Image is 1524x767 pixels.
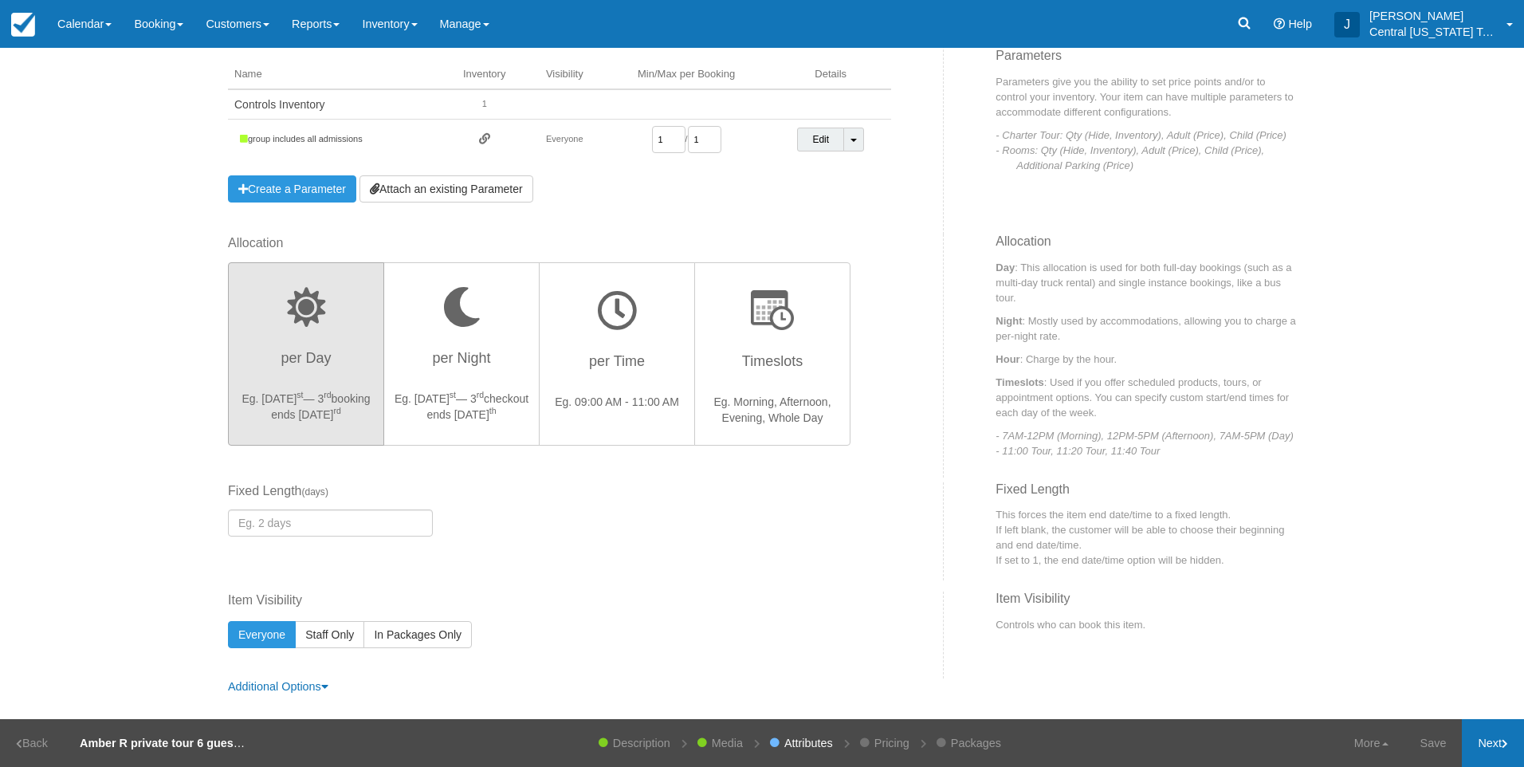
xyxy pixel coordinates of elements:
[1016,143,1296,173] p: - Rooms: Qty (Hide, Inventory), Adult (Price), Child (Price), Additional Parking (Price)
[866,719,917,767] a: Pricing
[80,737,285,749] strong: Amber R private tour 6 guests [DATE]
[943,719,1009,767] a: Packages
[1462,719,1524,767] a: Next
[996,353,1019,365] strong: Hour
[605,719,678,767] a: Description
[996,313,1296,344] p: : Mostly used by accommodations, allowing you to charge a per-night rate.
[363,621,472,648] button: In Packages Only
[11,13,35,37] img: checkfront-main-nav-mini-logo.png
[996,260,1296,305] p: : This allocation is used for both full-day bookings (such as a multi-day truck rental) and singl...
[996,376,1043,388] strong: Timeslots
[228,175,356,203] a: Create a Parameter
[704,719,751,767] a: Media
[527,61,603,89] th: Visibility
[1369,24,1497,40] p: Central [US_STATE] Tours
[996,375,1296,420] p: : Used if you offer scheduled products, tours, or appointment options. You can specify custom sta...
[442,61,527,89] th: Inventory
[333,406,340,415] sup: rd
[705,394,840,426] p: Eg. Morning, Afternoon, Evening, Whole Day
[996,234,1296,260] h3: Allocation
[482,99,487,108] span: 1
[688,126,721,153] input: MAX
[1016,443,1296,458] p: - 11:00 Tour, 11:20 Tour, 11:40 Tour
[1274,18,1285,29] i: Help
[549,394,685,410] p: Eg. 09:00 AM - 11:00 AM
[228,89,442,120] td: Controls Inventory
[1404,719,1463,767] a: Save
[477,390,484,399] sup: rd
[996,592,1296,617] h3: Item Visibility
[305,628,354,641] span: Staff Only
[996,352,1296,367] p: : Charge by the hour.
[295,621,364,648] button: Staff Only
[1016,428,1296,443] p: - 7AM-12PM (Morning), 12PM-5PM (Afternoon), 7AM-5PM (Day)
[324,390,331,399] sup: rd
[996,262,1015,273] strong: Day
[228,509,433,537] input: Eg. 2 days
[489,406,497,415] sup: th
[996,507,1296,568] p: This forces the item end date/time to a fixed length. If left blank, the customer will be able to...
[776,719,841,767] a: Attributes
[539,262,695,446] button: per Time Eg. 09:00 AM - 11:00 AM
[1016,128,1296,143] p: - Charter Tour: Qty (Hide, Inventory), Adult (Price), Child (Price)
[603,120,770,160] td: /
[228,262,384,446] button: per Day Eg. [DATE]st— 3rdbooking ends [DATE]rd
[770,61,891,89] th: Details
[1369,8,1497,24] p: [PERSON_NAME]
[996,315,1022,327] strong: Night
[238,391,374,423] p: Eg. [DATE] — 3 booking ends [DATE]
[527,120,603,160] td: Everyone
[238,628,285,641] span: Everyone
[694,262,850,446] button: Timeslots Eg. Morning, Afternoon, Evening, Whole Day
[1338,719,1404,767] a: More
[374,628,462,641] span: In Packages Only
[359,175,533,203] a: Attach an existing Parameter
[1288,18,1312,30] span: Help
[1334,12,1360,37] div: J
[228,680,328,693] a: Additional Options
[228,482,433,501] label: Fixed Length
[297,390,303,399] sup: st
[797,128,844,151] a: Edit
[394,391,529,423] p: Eg. [DATE] — 3 checkout ends [DATE]
[751,290,794,330] img: wizard-timeslot-icon.png
[589,353,645,369] span: per Time
[228,621,296,648] button: Everyone
[450,390,456,399] sup: st
[238,343,374,383] h3: per Day
[603,61,770,89] th: Min/Max per Booking
[228,120,442,160] td: group includes all admissions
[228,234,854,253] label: Allocation
[228,61,442,89] th: Name
[228,592,891,610] label: Item Visibility
[996,74,1296,120] p: Parameters give you the ability to set price points and/or to control your inventory. Your item c...
[996,617,1296,632] p: Controls who can book this item.
[394,343,529,383] h3: per Night
[996,482,1296,508] h3: Fixed Length
[305,486,325,498] span: days
[302,486,328,498] span: ( )
[705,346,840,386] h3: Timeslots
[383,262,540,446] button: per Night Eg. [DATE]st— 3rdcheckout ends [DATE]th
[652,126,685,153] input: MIN
[996,49,1296,74] h3: Parameters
